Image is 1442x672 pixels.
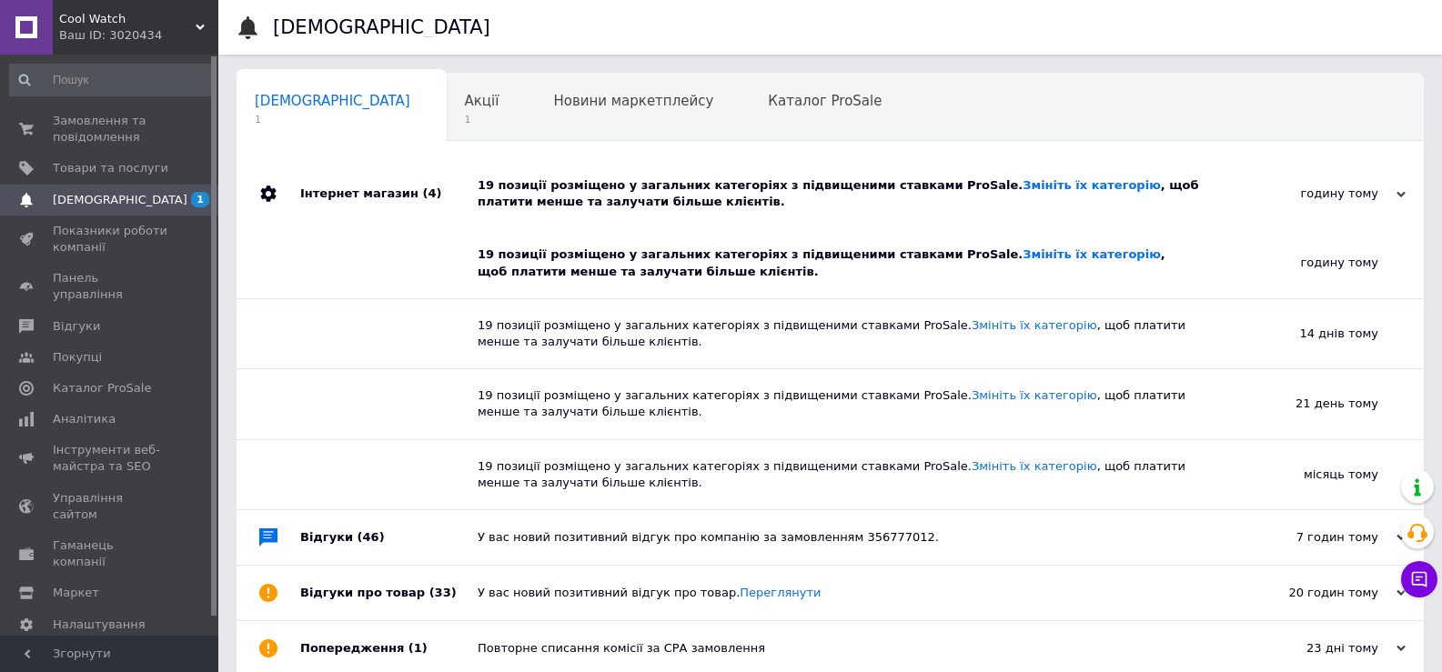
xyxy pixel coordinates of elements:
span: Замовлення та повідомлення [53,113,168,145]
span: Аналітика [53,411,116,427]
div: 19 позиції розміщено у загальних категоріях з підвищеними ставками ProSale. , щоб платити менше т... [478,387,1196,420]
div: 19 позиції розміщено у загальних категоріях з підвищеними ставками ProSale. , щоб платити менше т... [478,458,1196,491]
div: годину тому [1196,228,1424,297]
h1: [DEMOGRAPHIC_DATA] [273,16,490,38]
a: Змініть їх категорію [1023,247,1160,261]
span: Каталог ProSale [768,93,882,109]
span: Налаштування [53,617,146,633]
div: 21 день тому [1196,369,1424,438]
span: (1) [408,641,428,655]
div: Повторне списання комісії за СРА замовлення [478,640,1224,657]
span: [DEMOGRAPHIC_DATA] [53,192,187,208]
span: Cool Watch [59,11,196,27]
a: Змініть їх категорію [972,459,1097,473]
span: Покупці [53,349,102,366]
span: Панель управління [53,270,168,303]
a: Переглянути [740,586,821,599]
span: (46) [358,530,385,544]
div: 19 позиції розміщено у загальних категоріях з підвищеними ставками ProSale. , щоб платити менше т... [478,177,1224,210]
span: (4) [422,186,441,200]
span: Товари та послуги [53,160,168,176]
button: Чат з покупцем [1401,561,1437,597]
div: 20 годин тому [1224,585,1406,601]
a: Змініть їх категорію [972,318,1097,332]
span: Маркет [53,585,99,601]
div: місяць тому [1196,440,1424,509]
div: 19 позиції розміщено у загальних категоріях з підвищеними ставками ProSale. , щоб платити менше т... [478,317,1196,350]
div: Відгуки про товар [300,566,478,620]
div: годину тому [1224,186,1406,202]
span: 1 [191,192,209,207]
div: 19 позиції розміщено у загальних категоріях з підвищеними ставками ProSale. , щоб платити менше т... [478,246,1196,279]
span: Акції [465,93,499,109]
span: Інструменти веб-майстра та SEO [53,442,168,475]
div: Інтернет магазин [300,159,478,228]
span: 1 [465,113,499,126]
div: У вас новий позитивний відгук про компанію за замовленням 356777012. [478,529,1224,546]
div: Відгуки [300,510,478,565]
input: Пошук [9,64,215,96]
span: [DEMOGRAPHIC_DATA] [255,93,410,109]
div: 7 годин тому [1224,529,1406,546]
span: 1 [255,113,410,126]
span: Показники роботи компанії [53,223,168,256]
span: (33) [429,586,457,599]
span: Відгуки [53,318,100,335]
span: Управління сайтом [53,490,168,523]
div: Ваш ID: 3020434 [59,27,218,44]
div: 14 днів тому [1196,299,1424,368]
a: Змініть їх категорію [1023,178,1160,192]
span: Каталог ProSale [53,380,151,396]
div: У вас новий позитивний відгук про товар. [478,585,1224,601]
div: 23 дні тому [1224,640,1406,657]
a: Змініть їх категорію [972,388,1097,402]
span: Гаманець компанії [53,537,168,570]
span: Новини маркетплейсу [553,93,713,109]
